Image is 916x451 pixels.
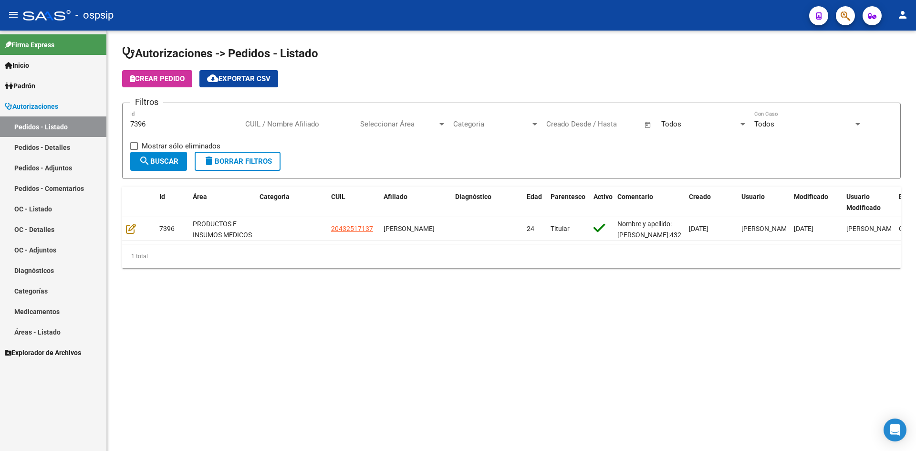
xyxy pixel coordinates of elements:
span: Explorador de Archivos [5,347,81,358]
input: Fecha inicio [546,120,585,128]
button: Open calendar [643,119,654,130]
span: Padrón [5,81,35,91]
span: [PERSON_NAME] [384,225,435,232]
datatable-header-cell: Usuario Modificado [843,187,895,218]
span: Edad [527,193,542,200]
span: Titular [551,225,570,232]
span: Área [193,193,207,200]
input: Fecha fin [593,120,640,128]
datatable-header-cell: Creado [685,187,738,218]
mat-icon: menu [8,9,19,21]
span: Categoria [260,193,290,200]
span: Parentesco [551,193,585,200]
span: - ospsip [75,5,114,26]
span: Modificado [794,193,828,200]
datatable-header-cell: Usuario [738,187,790,218]
datatable-header-cell: Edad [523,187,547,218]
span: Usuario [741,193,765,200]
span: Borrar Filtros [203,157,272,166]
span: [DATE] [689,225,708,232]
button: Buscar [130,152,187,171]
span: Todos [661,120,681,128]
span: Mostrar sólo eliminados [142,140,220,152]
datatable-header-cell: Área [189,187,256,218]
span: Exportar CSV [207,74,271,83]
span: Usuario Modificado [846,193,881,211]
mat-icon: search [139,155,150,167]
span: 7396 [159,225,175,232]
datatable-header-cell: Afiliado [380,187,451,218]
datatable-header-cell: Categoria [256,187,327,218]
span: [PERSON_NAME] [846,225,897,232]
mat-icon: person [897,9,908,21]
span: PRODUCTOS E INSUMOS MEDICOS [193,220,252,239]
span: Creado [689,193,711,200]
span: Autorizaciones [5,101,58,112]
datatable-header-cell: Id [156,187,189,218]
span: Buscar [139,157,178,166]
span: Seleccionar Área [360,120,437,128]
span: [PERSON_NAME] [741,225,792,232]
span: Nombre y apellido: [PERSON_NAME]:43251713 Diagnostico: Fractura de cubito y radio Sanatorio San [... [617,220,700,325]
mat-icon: delete [203,155,215,167]
mat-icon: cloud_download [207,73,219,84]
datatable-header-cell: Comentario [614,187,685,218]
span: Categoria [453,120,531,128]
span: Activo [593,193,613,200]
span: Id [159,193,165,200]
h3: Filtros [130,95,163,109]
button: Exportar CSV [199,70,278,87]
datatable-header-cell: Modificado [790,187,843,218]
span: Firma Express [5,40,54,50]
span: Comentario [617,193,653,200]
datatable-header-cell: CUIL [327,187,380,218]
span: Todos [754,120,774,128]
datatable-header-cell: Parentesco [547,187,590,218]
span: Inicio [5,60,29,71]
button: Borrar Filtros [195,152,281,171]
span: 20432517137 [331,225,373,232]
datatable-header-cell: Activo [590,187,614,218]
span: CUIL [331,193,345,200]
div: Open Intercom Messenger [884,419,906,441]
span: Diagnóstico [455,193,491,200]
span: Afiliado [384,193,407,200]
span: Crear Pedido [130,74,185,83]
span: 24 [527,225,534,232]
datatable-header-cell: Diagnóstico [451,187,523,218]
span: Autorizaciones -> Pedidos - Listado [122,47,318,60]
div: 1 total [122,244,901,268]
span: [DATE] [794,225,813,232]
button: Crear Pedido [122,70,192,87]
